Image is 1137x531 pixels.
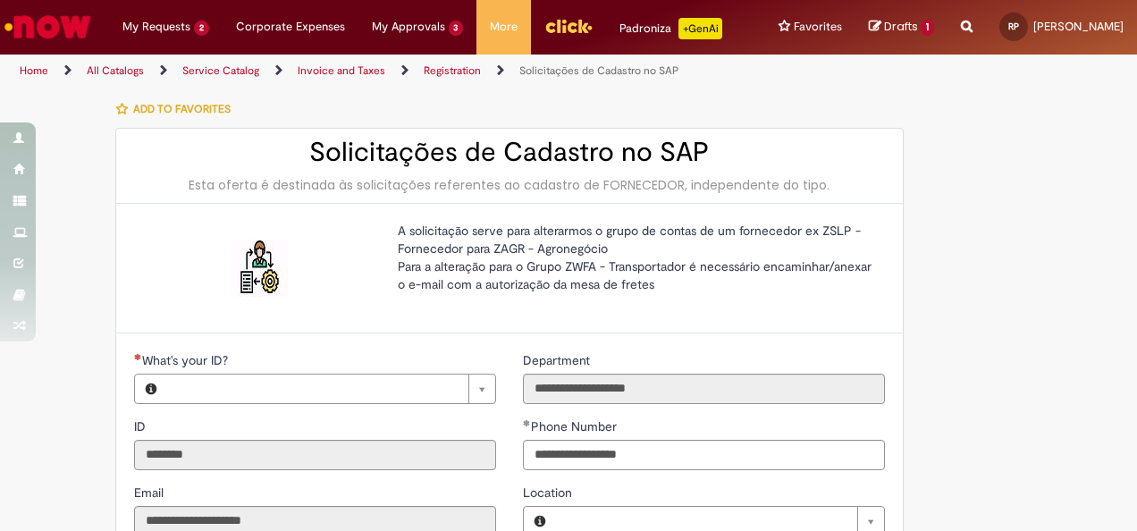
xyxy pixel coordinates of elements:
div: Esta oferta é destinada às solicitações referentes ao cadastro de FORNECEDOR, independente do tipo. [134,176,885,194]
span: Corporate Expenses [236,18,345,36]
span: Location [523,485,576,501]
input: Department [523,374,885,404]
span: Required [134,353,142,360]
h2: Solicitações de Cadastro no SAP [134,138,885,167]
span: 3 [449,21,464,36]
span: More [490,18,518,36]
img: ServiceNow [2,9,94,45]
label: Read only - Email [134,484,167,501]
ul: Page breadcrumbs [13,55,745,88]
span: My Requests [122,18,190,36]
a: Registration [424,63,481,78]
input: ID [134,440,496,470]
p: +GenAi [678,18,722,39]
span: Required - What's your ID? [142,352,232,368]
span: RP [1008,21,1019,32]
span: Drafts [884,18,918,35]
img: Solicitações de Cadastro no SAP [231,240,288,297]
a: All Catalogs [87,63,144,78]
a: Service Catalog [182,63,259,78]
div: Padroniza [619,18,722,39]
span: Read only - ID [134,418,149,434]
button: What's your ID?, Preview this record [135,375,167,403]
p: A solicitação serve para alterarmos o grupo de contas de um fornecedor ex ZSLP - Fornecedor para ... [398,222,872,293]
a: Drafts [869,19,934,36]
span: My Approvals [372,18,445,36]
label: Read only - ID [134,417,149,435]
a: Clear field What's your ID? [167,375,495,403]
span: 2 [194,21,209,36]
a: Solicitações de Cadastro no SAP [519,63,678,78]
button: Add to favorites [115,90,240,128]
span: Add to favorites [133,102,231,116]
label: Read only - Department [523,351,594,369]
span: Favorites [794,18,842,36]
a: Home [20,63,48,78]
span: [PERSON_NAME] [1033,19,1124,34]
span: Phone Number [531,418,620,434]
span: Read only - Department [523,352,594,368]
img: click_logo_yellow_360x200.png [544,13,593,39]
input: Phone Number [523,440,885,470]
a: Invoice and Taxes [298,63,385,78]
span: 1 [921,20,934,36]
span: Required Filled [523,419,531,426]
